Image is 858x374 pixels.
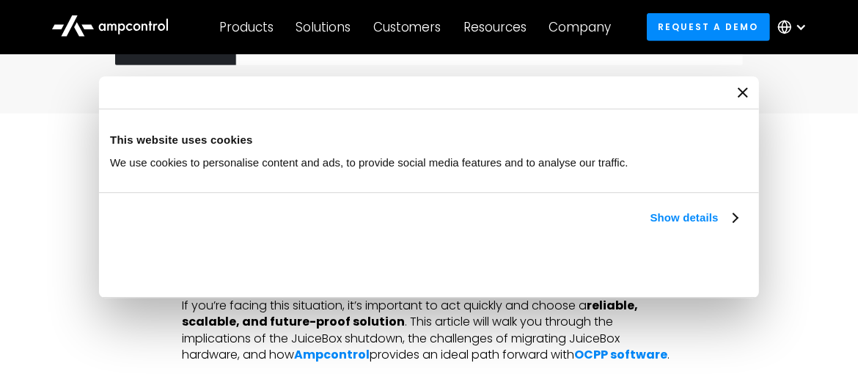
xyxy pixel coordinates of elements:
strong: reliable, scalable, and future-proof solution [182,297,638,330]
div: Products [219,19,274,35]
div: Resources [463,19,527,35]
span: We use cookies to personalise content and ads, to provide social media features and to analyse ou... [110,156,628,169]
a: Request a demo [647,13,770,40]
div: Solutions [296,19,351,35]
div: Company [549,19,611,35]
div: This website uses cookies [110,131,748,149]
a: Ampcontrol [294,346,370,363]
p: If you’re facing this situation, it’s important to act quickly and choose a . This article will w... [182,298,675,364]
a: Show details [650,209,737,227]
button: Okay [538,243,748,286]
a: OCPP software [574,346,667,363]
div: Customers [373,19,441,35]
button: Close banner [738,87,748,98]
